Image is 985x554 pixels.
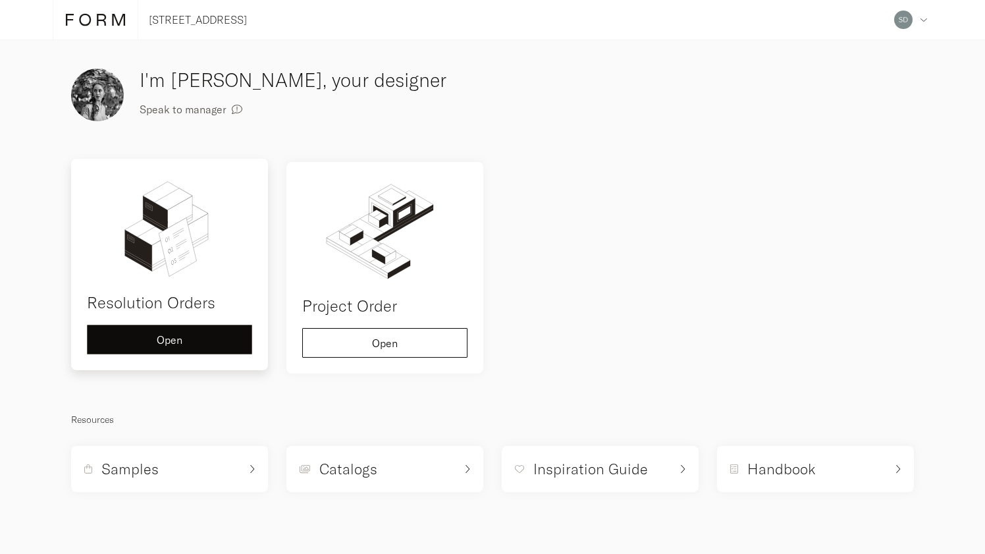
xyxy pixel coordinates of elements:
p: [STREET_ADDRESS] [149,12,247,28]
button: Speak to manager [140,94,242,124]
span: Speak to manager [140,104,226,115]
h5: Inspiration Guide [533,459,648,479]
h5: Catalogs [319,459,377,479]
img: b647ec528f62c55c85593a7165354c0d [894,11,913,29]
span: Open [157,335,182,345]
h5: Samples [101,459,159,479]
h4: Project Order [302,294,467,318]
h5: Handbook [747,459,816,479]
img: IMG_6973.JPG [71,69,124,121]
h3: I'm [PERSON_NAME], your designer [140,66,537,94]
img: remedial-order.svg [87,175,252,280]
button: Open [302,328,467,358]
p: Resources [71,412,914,428]
span: Open [372,338,398,348]
button: Open [87,325,252,354]
img: order.svg [302,178,467,283]
h4: Resolution Orders [87,291,252,314]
